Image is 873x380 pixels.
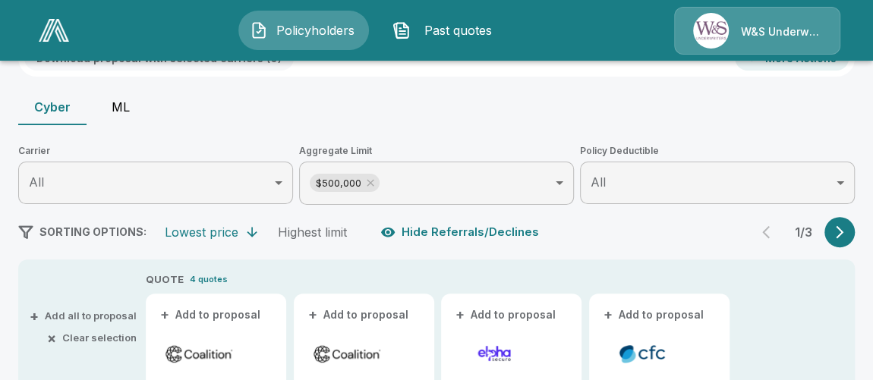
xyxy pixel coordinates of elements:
[310,174,380,192] div: $500,000
[190,273,228,286] p: 4 quotes
[299,143,574,159] span: Aggregate Limit
[39,225,147,238] span: SORTING OPTIONS:
[308,309,317,320] span: +
[160,309,169,320] span: +
[607,342,678,365] img: cfccyberadmitted
[146,272,184,287] p: QUOTE
[306,306,412,323] button: +Add to proposal
[604,309,613,320] span: +
[455,309,465,320] span: +
[165,225,238,240] div: Lowest price
[33,311,137,321] button: +Add all to proposal
[158,306,264,323] button: +Add to proposal
[18,89,87,125] button: Cyber
[87,89,155,125] button: ML
[39,19,69,42] img: AA Logo
[50,333,137,343] button: ×Clear selection
[18,143,293,159] span: Carrier
[238,11,369,50] button: Policyholders IconPolicyholders
[312,342,383,365] img: coalitioncyberadmitted
[453,306,559,323] button: +Add to proposal
[310,174,367,192] span: $500,000
[459,342,530,365] img: elphacyberenhanced
[788,226,818,238] p: 1 / 3
[274,21,358,39] span: Policyholders
[591,174,606,190] span: All
[164,342,235,365] img: coalitioncyber
[377,218,545,247] button: Hide Referrals/Declines
[392,21,411,39] img: Past quotes Icon
[250,21,268,39] img: Policyholders Icon
[278,225,347,240] div: Highest limit
[580,143,855,159] span: Policy Deductible
[29,174,44,190] span: All
[381,11,512,50] button: Past quotes IconPast quotes
[601,306,708,323] button: +Add to proposal
[417,21,500,39] span: Past quotes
